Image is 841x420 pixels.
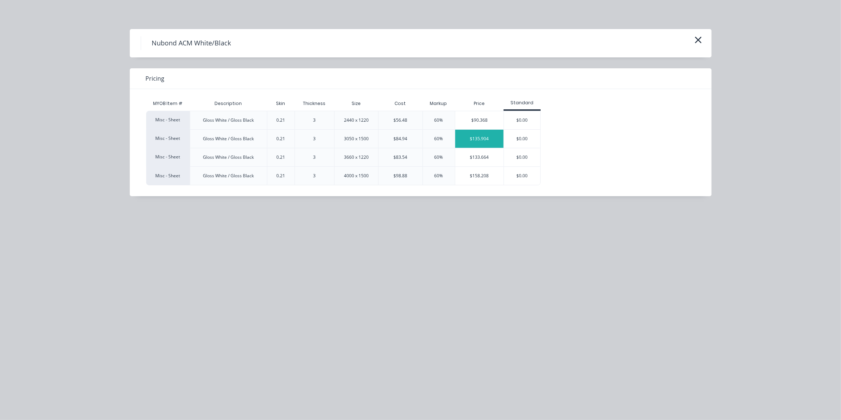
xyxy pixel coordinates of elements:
[455,130,504,148] div: $135.904
[378,96,422,111] div: Cost
[455,167,504,185] div: $158.208
[393,154,407,161] div: $83.54
[455,148,504,166] div: $133.664
[393,173,407,179] div: $98.88
[313,173,316,179] div: 3
[344,117,369,124] div: 2440 x 1220
[393,136,407,142] div: $84.94
[146,96,190,111] div: MYOB Item #
[455,96,504,111] div: Price
[504,167,540,185] div: $0.00
[203,154,254,161] div: Gloss White / Gloss Black
[434,117,443,124] div: 60%
[455,111,504,129] div: $90.368
[146,129,190,148] div: Misc - Sheet
[277,154,285,161] div: 0.21
[504,148,540,166] div: $0.00
[344,173,369,179] div: 4000 x 1500
[277,117,285,124] div: 0.21
[203,136,254,142] div: Gloss White / Gloss Black
[504,130,540,148] div: $0.00
[313,154,316,161] div: 3
[434,173,443,179] div: 60%
[277,173,285,179] div: 0.21
[422,96,455,111] div: Markup
[434,154,443,161] div: 60%
[271,94,291,113] div: Skin
[344,154,369,161] div: 3660 x 1220
[146,111,190,129] div: Misc - Sheet
[203,117,254,124] div: Gloss White / Gloss Black
[146,148,190,166] div: Misc - Sheet
[203,173,254,179] div: Gloss White / Gloss Black
[434,136,443,142] div: 60%
[146,74,165,83] span: Pricing
[504,111,540,129] div: $0.00
[313,136,316,142] div: 3
[313,117,316,124] div: 3
[209,94,248,113] div: Description
[504,100,541,106] div: Standard
[344,136,369,142] div: 3050 x 1500
[346,94,367,113] div: Size
[277,136,285,142] div: 0.21
[393,117,407,124] div: $56.48
[146,166,190,185] div: Misc - Sheet
[141,36,242,50] h4: Nubond ACM White/Black
[297,94,331,113] div: Thickness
